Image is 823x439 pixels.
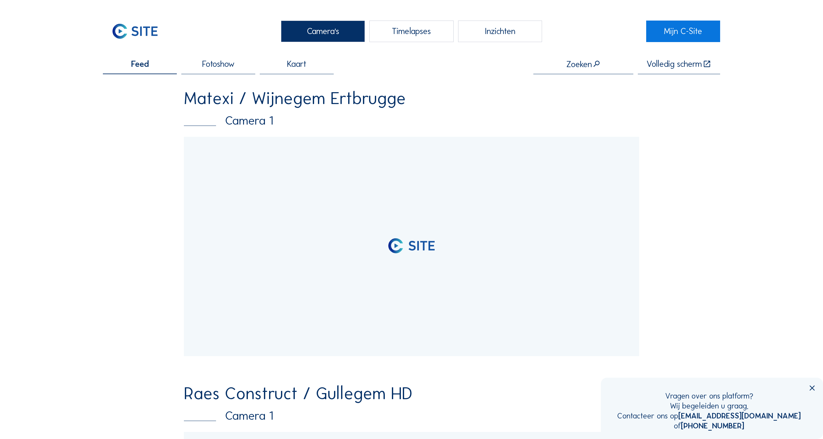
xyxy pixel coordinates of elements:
a: [EMAIL_ADDRESS][DOMAIN_NAME] [678,411,801,420]
div: Vragen over ons platform? [617,391,801,401]
div: Volledig scherm [647,60,702,69]
img: logo_text [409,241,435,251]
span: Kaart [287,60,306,68]
div: Camera 1 [184,115,639,127]
div: Raes Construct / Gullegem HD [184,385,639,402]
div: of [617,421,801,431]
span: Fotoshow [202,60,235,68]
a: [PHONE_NUMBER] [681,421,744,430]
div: Camera's [281,21,365,42]
a: C-SITE Logo [103,21,177,42]
div: Contacteer ons op [617,411,801,421]
img: logo_pic [394,238,397,253]
div: Timelapses [369,21,453,42]
img: C-SITE Logo [103,21,167,42]
span: Feed [131,60,149,68]
div: Wij begeleiden u graag. [617,401,801,411]
a: Mijn C-Site [646,21,720,42]
div: Camera 1 [184,410,639,422]
div: Matexi / Wijnegem Ertbrugge [184,90,639,107]
div: Inzichten [458,21,542,42]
